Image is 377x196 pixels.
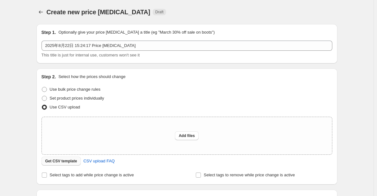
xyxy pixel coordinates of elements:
[204,173,295,177] span: Select tags to remove while price change is active
[47,9,150,16] span: Create new price [MEDICAL_DATA]
[175,131,199,140] button: Add files
[42,29,56,36] h2: Step 1.
[50,105,80,109] span: Use CSV upload
[58,29,214,36] p: Optionally give your price [MEDICAL_DATA] a title (eg "March 30% off sale on boots")
[155,10,163,15] span: Draft
[179,133,195,138] span: Add files
[83,158,115,164] span: CSV upload FAQ
[45,159,77,164] span: Get CSV template
[42,41,332,51] input: 30% off holiday sale
[42,157,81,166] button: Get CSV template
[50,96,104,101] span: Set product prices individually
[58,74,125,80] p: Select how the prices should change
[80,156,118,166] a: CSV upload FAQ
[42,53,140,57] span: This title is just for internal use, customers won't see it
[50,87,100,92] span: Use bulk price change rules
[42,74,56,80] h2: Step 2.
[50,173,134,177] span: Select tags to add while price change is active
[36,8,45,16] button: Price change jobs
